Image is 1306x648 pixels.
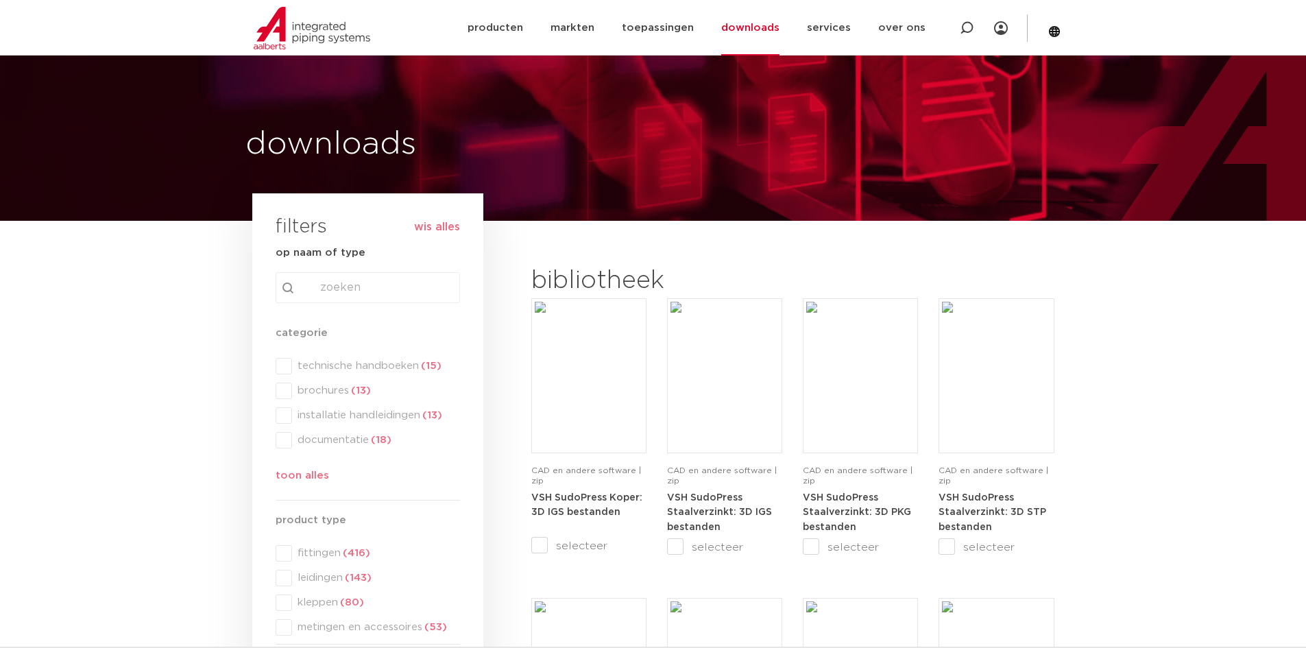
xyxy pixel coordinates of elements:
[531,492,642,518] a: VSH SudoPress Koper: 3D IGS bestanden
[803,539,918,555] label: selecteer
[667,493,772,532] strong: VSH SudoPress Staalverzinkt: 3D IGS bestanden
[276,211,327,244] h3: filters
[276,248,365,258] strong: op naam of type
[667,492,772,532] a: VSH SudoPress Staalverzinkt: 3D IGS bestanden
[939,492,1046,532] a: VSH SudoPress Staalverzinkt: 3D STP bestanden
[803,493,911,532] strong: VSH SudoPress Staalverzinkt: 3D PKG bestanden
[667,466,777,485] span: CAD en andere software | zip
[806,302,915,450] img: Download-Placeholder-1.png
[670,302,779,450] img: Download-Placeholder-1.png
[667,539,782,555] label: selecteer
[803,492,911,532] a: VSH SudoPress Staalverzinkt: 3D PKG bestanden
[939,466,1048,485] span: CAD en andere software | zip
[942,302,1050,450] img: Download-Placeholder-1.png
[939,539,1054,555] label: selecteer
[531,538,646,554] label: selecteer
[531,493,642,518] strong: VSH SudoPress Koper: 3D IGS bestanden
[939,493,1046,532] strong: VSH SudoPress Staalverzinkt: 3D STP bestanden
[531,265,775,298] h2: bibliotheek
[245,123,646,167] h1: downloads
[531,466,641,485] span: CAD en andere software | zip
[803,466,912,485] span: CAD en andere software | zip
[535,302,643,450] img: Download-Placeholder-1.png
